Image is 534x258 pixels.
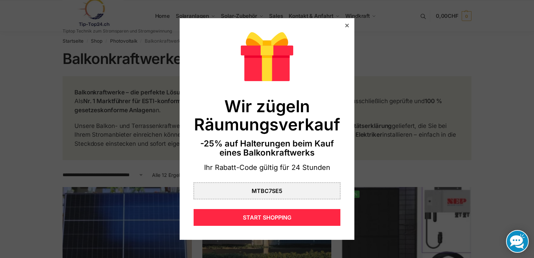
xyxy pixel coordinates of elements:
div: MTBC7SE5 [252,188,282,194]
div: MTBC7SE5 [194,182,340,199]
div: Wir zügeln Räumungsverkauf [194,97,340,133]
div: Ihr Rabatt-Code gültig für 24 Stunden [194,163,340,173]
div: START SHOPPING [194,209,340,226]
div: -25% auf Halterungen beim Kauf eines Balkonkraftwerks [194,139,340,158]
